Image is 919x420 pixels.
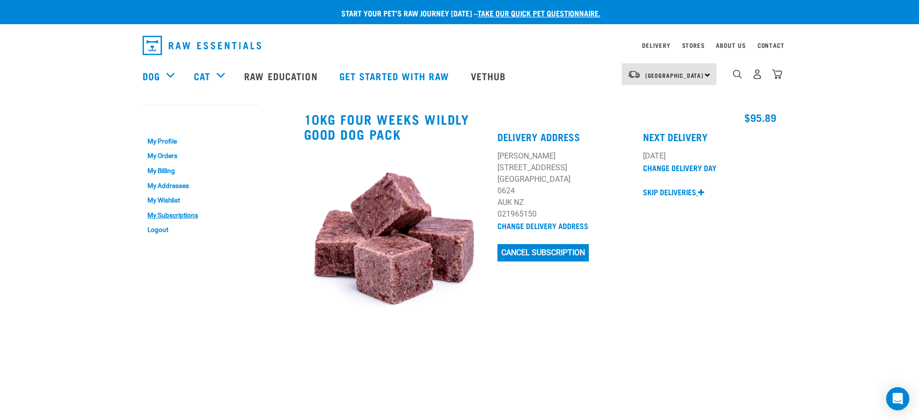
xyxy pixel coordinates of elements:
[143,134,259,149] a: My Profile
[497,150,631,162] p: [PERSON_NAME]
[643,131,777,142] h4: Next Delivery
[304,150,486,332] img: VealHeartTripe_Mix_01.jpg
[304,112,486,141] h3: 10kg four weeks Wildly Good Dog Pack
[135,32,785,59] nav: dropdown navigation
[643,186,696,198] p: Skip deliveries
[478,11,600,15] a: take our quick pet questionnaire.
[886,387,909,410] div: Open Intercom Messenger
[143,178,259,193] a: My Addresses
[143,222,259,237] a: Logout
[645,73,704,77] span: [GEOGRAPHIC_DATA]
[497,174,631,185] p: [GEOGRAPHIC_DATA]
[643,165,716,170] a: Change Delivery Day
[143,115,190,119] a: My Account
[627,70,641,79] img: van-moving.png
[497,244,589,261] button: Cancel Subscription
[194,69,210,83] a: Cat
[330,57,461,95] a: Get started with Raw
[497,197,631,208] p: AUK NZ
[143,69,160,83] a: Dog
[497,185,631,197] p: 0624
[643,150,777,162] p: [DATE]
[461,57,518,95] a: Vethub
[682,43,705,47] a: Stores
[497,131,631,142] h4: Delivery Address
[752,69,762,79] img: user.png
[716,43,745,47] a: About Us
[758,43,785,47] a: Contact
[143,163,259,178] a: My Billing
[772,69,782,79] img: home-icon@2x.png
[497,208,631,220] p: 021965150
[143,149,259,164] a: My Orders
[143,193,259,208] a: My Wishlist
[497,162,631,174] p: [STREET_ADDRESS]
[497,223,588,228] a: Change Delivery Address
[733,70,742,79] img: home-icon-1@2x.png
[143,208,259,223] a: My Subscriptions
[143,36,261,55] img: Raw Essentials Logo
[234,57,329,95] a: Raw Education
[642,43,670,47] a: Delivery
[497,112,776,123] h4: $95.89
